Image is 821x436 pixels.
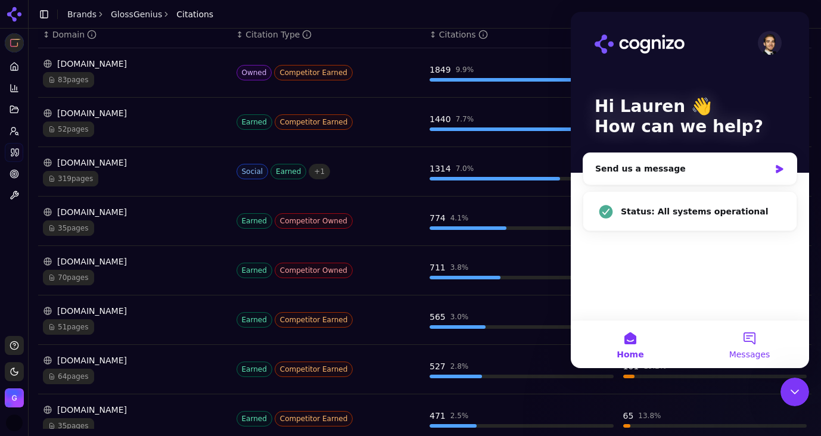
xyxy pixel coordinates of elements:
[43,256,227,267] div: [DOMAIN_NAME]
[237,114,272,130] span: Earned
[275,114,353,130] span: Competitor Earned
[780,378,809,406] iframe: Intercom live chat
[43,319,94,335] span: 51 pages
[43,404,227,416] div: [DOMAIN_NAME]
[237,312,272,328] span: Earned
[5,388,24,407] button: Open organization switcher
[274,65,353,80] span: Competitor Earned
[456,65,474,74] div: 9.9 %
[571,12,809,368] iframe: Intercom live chat
[450,263,469,272] div: 3.8 %
[176,8,213,20] span: Citations
[43,354,227,366] div: [DOMAIN_NAME]
[237,164,269,179] span: Social
[6,415,23,431] button: Open user button
[67,8,213,20] nav: breadcrumb
[43,157,227,169] div: [DOMAIN_NAME]
[43,369,94,384] span: 64 pages
[275,312,353,328] span: Competitor Earned
[275,213,353,229] span: Competitor Owned
[43,58,227,70] div: [DOMAIN_NAME]
[237,411,272,426] span: Earned
[5,33,24,52] img: GlossGenius
[43,270,94,285] span: 70 pages
[425,21,618,48] th: totalCitationCount
[38,21,232,48] th: domain
[450,362,469,371] div: 2.8 %
[43,72,94,88] span: 83 pages
[638,411,661,421] div: 13.8 %
[43,122,94,137] span: 52 pages
[430,360,446,372] div: 527
[237,29,421,41] div: ↕Citation Type
[5,33,24,52] button: Current brand: GlossGenius
[43,206,227,218] div: [DOMAIN_NAME]
[43,171,98,186] span: 319 pages
[245,29,312,41] div: Citation Type
[52,29,97,41] div: Domain
[275,362,353,377] span: Competitor Earned
[430,64,451,76] div: 1849
[270,164,306,179] span: Earned
[237,362,272,377] span: Earned
[430,212,446,224] div: 774
[309,164,330,179] span: + 1
[623,410,634,422] div: 65
[43,29,227,41] div: ↕Domain
[430,410,446,422] div: 471
[456,164,474,173] div: 7.0 %
[450,411,469,421] div: 2.5 %
[275,263,353,278] span: Competitor Owned
[232,21,425,48] th: citationTypes
[43,220,94,236] span: 35 pages
[6,415,23,431] img: Lauren Guberman
[237,263,272,278] span: Earned
[111,8,162,20] a: GlossGenius
[430,163,451,175] div: 1314
[5,388,24,407] img: GlossGenius
[450,213,469,223] div: 4.1 %
[237,65,272,80] span: Owned
[43,305,227,317] div: [DOMAIN_NAME]
[430,311,446,323] div: 565
[430,261,446,273] div: 711
[439,29,488,41] div: Citations
[430,113,451,125] div: 1440
[67,10,97,19] a: Brands
[237,213,272,229] span: Earned
[275,411,353,426] span: Competitor Earned
[456,114,474,124] div: 7.7 %
[43,418,94,434] span: 35 pages
[430,29,614,41] div: ↕Citations
[450,312,469,322] div: 3.0 %
[43,107,227,119] div: [DOMAIN_NAME]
